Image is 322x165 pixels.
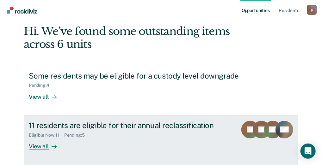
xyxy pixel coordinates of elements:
[307,5,317,15] div: p
[29,138,64,150] div: View all
[29,88,64,100] div: View all
[29,133,64,138] div: Eligible Now : 11
[29,121,232,130] div: 11 residents are eligible for their annual reclassification
[307,5,317,15] button: Profile dropdown button
[29,83,54,88] div: Pending : 4
[7,7,37,14] img: Recidiviz
[64,133,90,138] div: Pending : 5
[24,25,244,51] div: Hi. We’ve found some outstanding items across 6 units
[29,71,251,80] div: Some residents may be eligible for a custody level downgrade
[300,144,316,159] div: Open Intercom Messenger
[24,66,298,116] a: Some residents may be eligible for a custody level downgradePending:4View all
